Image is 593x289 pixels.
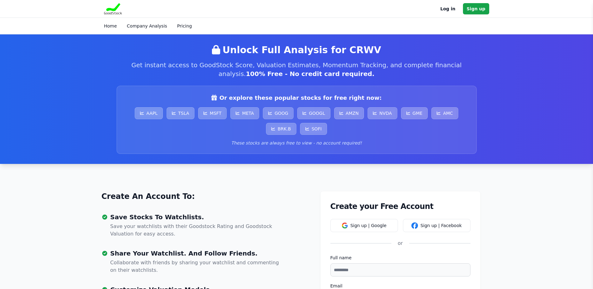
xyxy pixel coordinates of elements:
[300,123,327,135] a: SOFI
[330,219,398,232] button: Sign up | Google
[330,283,470,289] label: Email
[127,23,167,28] a: Company Analysis
[297,107,330,119] a: GOOGL
[401,107,428,119] a: GME
[104,23,117,28] a: Home
[104,3,122,14] img: Goodstock Logo
[391,240,409,247] div: or
[330,201,470,211] h1: Create your Free Account
[198,107,227,119] a: MSFT
[230,107,259,119] a: META
[102,191,195,201] a: Create An Account To:
[263,107,294,119] a: GOOG
[463,3,489,14] a: Sign up
[135,107,163,119] a: AAPL
[246,70,374,78] span: 100% Free - No credit card required.
[124,140,469,146] p: These stocks are always free to view - no account required!
[117,61,477,78] p: Get instant access to GoodStock Score, Valuation Estimates, Momentum Tracking, and complete finan...
[110,223,284,238] p: Save your watchlists with their Goodstock Rating and Goodstock Valuation for easy access.
[330,255,470,261] label: Full name
[266,123,296,135] a: BRK.B
[219,94,382,102] span: Or explore these popular stocks for free right now:
[167,107,194,119] a: TSLA
[177,23,192,28] a: Pricing
[334,107,364,119] a: AMZN
[431,107,458,119] a: AMC
[403,219,470,232] button: Sign up | Facebook
[110,214,284,220] h3: Save Stocks To Watchlists.
[110,259,284,274] p: Collaborate with friends by sharing your watchlist and commenting on their watchlists.
[110,250,284,256] h3: Share Your Watchlist. And Follow Friends.
[368,107,397,119] a: NVDA
[117,44,477,56] h2: Unlock Full Analysis for CRWV
[440,5,455,13] a: Log in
